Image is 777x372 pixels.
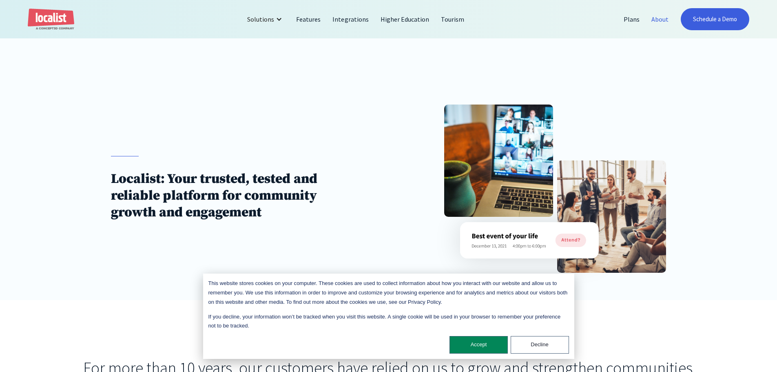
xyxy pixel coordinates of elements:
a: About [646,9,675,29]
p: This website stores cookies on your computer. These cookies are used to collect information about... [208,279,569,307]
a: Plans [618,9,646,29]
a: Higher Education [375,9,435,29]
button: Decline [511,336,569,354]
a: Tourism [435,9,470,29]
img: About Localist [460,222,599,258]
a: Integrations [327,9,374,29]
div: Solutions [241,9,290,29]
a: Schedule a Demo [681,8,749,30]
a: Features [290,9,327,29]
div: Solutions [247,14,274,24]
button: Accept [449,336,508,354]
h1: Localist: Your trusted, tested and reliable platform for community growth and engagement [111,171,361,221]
img: About Localist [557,160,666,273]
a: home [28,9,74,30]
p: If you decline, your information won’t be tracked when you visit this website. A single cookie wi... [208,312,569,331]
img: About Localist [444,105,553,217]
div: Cookie banner [203,274,574,359]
